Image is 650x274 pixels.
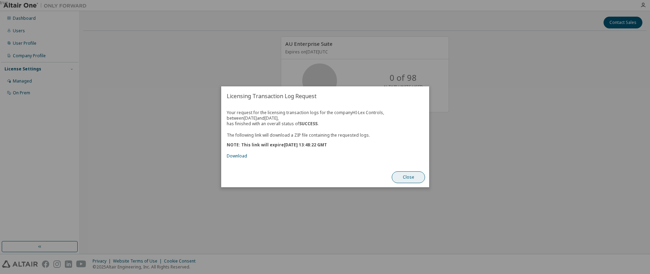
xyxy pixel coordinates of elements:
[227,153,247,159] a: Download
[227,142,327,148] b: NOTE: This link will expire [DATE] 13:48:22 GMT
[221,86,429,106] h2: Licensing Transaction Log Request
[227,132,424,138] p: The following link will download a ZIP file containing the requested logs.
[299,121,318,127] b: SUCCESS
[392,172,425,183] button: Close
[227,110,424,159] div: Your request for the licensing transaction logs for the company HI-Lex Controls , between [DATE] ...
